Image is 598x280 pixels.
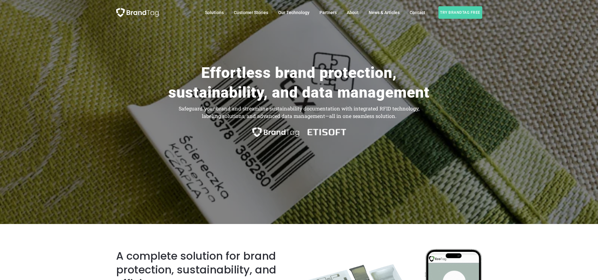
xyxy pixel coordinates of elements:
span: News & Articles [369,10,400,15]
span: Try BrandTag free [438,6,482,19]
span: Our Technology [278,10,309,15]
img: BrandTag [116,8,159,17]
span: Customer Stories [234,10,268,15]
span: Solutions [205,10,224,15]
img: bt_eti_b [252,127,346,137]
span: About [347,10,359,15]
span: Contact [410,10,425,15]
span: Partners [319,10,337,15]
